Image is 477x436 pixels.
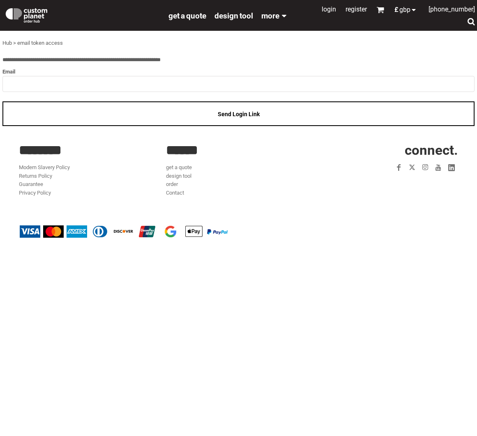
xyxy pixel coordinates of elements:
a: Modern Slavery Policy [19,164,70,170]
a: Returns Policy [19,173,52,179]
div: > [13,39,16,48]
img: Custom Planet [4,6,49,23]
a: design tool [214,11,253,20]
a: Register [346,5,367,13]
span: GBP [399,7,410,13]
span: [PHONE_NUMBER] [429,5,475,13]
img: American Express [67,225,87,238]
a: design tool [166,173,191,179]
span: £ [394,7,399,13]
img: China UnionPay [137,225,157,238]
iframe: Customer reviews powered by Trustpilot [349,177,458,186]
img: Discover [113,225,134,238]
img: Visa [20,225,40,238]
div: email token access [17,39,63,48]
a: order [166,181,178,187]
a: Login [322,5,336,13]
img: PayPal [207,229,228,234]
span: Send Login Link [218,111,260,117]
span: More [261,11,279,21]
a: Hub [2,40,12,46]
img: Mastercard [43,225,64,238]
img: Apple Pay [184,225,204,238]
label: Email [2,67,475,76]
a: get a quote [166,164,192,170]
a: Privacy Policy [19,190,51,196]
img: Google Pay [160,225,181,238]
a: Contact [166,190,184,196]
a: get a quote [168,11,206,20]
span: design tool [214,11,253,21]
a: Guarantee [19,181,43,187]
span: get a quote [168,11,206,21]
h2: CONNECT. [313,143,458,157]
img: Diners Club [90,225,111,238]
